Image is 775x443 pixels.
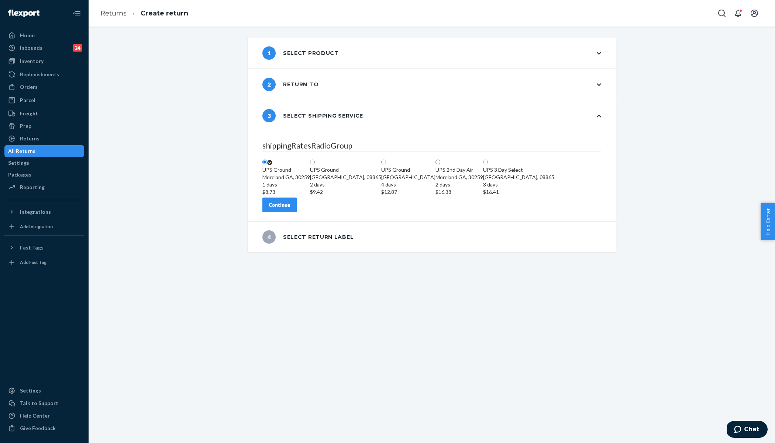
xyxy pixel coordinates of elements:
[714,6,729,21] button: Open Search Box
[310,174,381,196] div: [GEOGRAPHIC_DATA], 08865
[20,97,35,104] div: Parcel
[381,174,435,196] div: [GEOGRAPHIC_DATA]
[381,181,435,188] div: 4 days
[8,171,31,178] div: Packages
[20,110,38,117] div: Freight
[20,135,39,142] div: Returns
[4,29,84,41] a: Home
[4,94,84,106] a: Parcel
[483,174,554,196] div: [GEOGRAPHIC_DATA], 08865
[483,188,554,196] div: $16.41
[141,9,188,17] a: Create return
[20,387,41,394] div: Settings
[20,208,51,216] div: Integrations
[262,188,310,196] div: $8.73
[20,83,38,91] div: Orders
[262,140,601,151] legend: shippingRatesRadioGroup
[761,203,775,240] button: Help Center
[4,108,84,119] a: Freight
[310,188,381,196] div: $9.42
[20,259,46,265] div: Add Fast Tag
[727,421,768,439] iframe: Opens a widget where you can chat to one of our agents
[731,6,745,21] button: Open notifications
[262,78,318,91] div: Return to
[381,166,435,174] div: UPS Ground
[69,6,84,21] button: Close Navigation
[262,198,297,212] button: Continue
[310,166,381,174] div: UPS Ground
[8,147,35,155] div: All Returns
[4,397,84,409] button: Talk to Support
[4,257,84,268] a: Add Fast Tag
[483,181,554,188] div: 3 days
[20,400,58,407] div: Talk to Support
[4,42,84,54] a: Inbounds24
[4,145,84,157] a: All Returns
[20,44,42,52] div: Inbounds
[20,412,50,419] div: Help Center
[100,9,127,17] a: Returns
[435,160,440,164] input: UPS 2nd Day AirMoreland GA, 302592 days$16.38
[4,55,84,67] a: Inventory
[73,44,82,52] div: 24
[4,81,84,93] a: Orders
[747,6,762,21] button: Open account menu
[435,174,483,196] div: Moreland GA, 30259
[262,230,276,244] span: 4
[4,422,84,434] button: Give Feedback
[435,188,483,196] div: $16.38
[310,181,381,188] div: 2 days
[20,425,56,432] div: Give Feedback
[4,169,84,181] a: Packages
[20,244,44,251] div: Fast Tags
[20,223,53,230] div: Add Integration
[262,181,310,188] div: 1 days
[262,109,276,122] span: 3
[4,120,84,132] a: Prep
[20,57,44,65] div: Inventory
[269,201,290,209] div: Continue
[20,32,35,39] div: Home
[20,71,59,78] div: Replenishments
[381,188,435,196] div: $12.87
[262,160,267,164] input: UPS GroundMoreland GA, 302591 days$8.73
[20,184,45,191] div: Reporting
[310,160,315,164] input: UPS Ground[GEOGRAPHIC_DATA], 088652 days$9.42
[94,3,194,24] ol: breadcrumbs
[4,181,84,193] a: Reporting
[262,46,276,60] span: 1
[8,159,29,167] div: Settings
[483,160,488,164] input: UPS 3 Day Select[GEOGRAPHIC_DATA], 088653 days$16.41
[4,69,84,80] a: Replenishments
[381,160,386,164] input: UPS Ground[GEOGRAPHIC_DATA]4 days$12.87
[262,78,276,91] span: 2
[262,174,310,196] div: Moreland GA, 30259
[262,166,310,174] div: UPS Ground
[435,181,483,188] div: 2 days
[4,157,84,169] a: Settings
[483,166,554,174] div: UPS 3 Day Select
[4,385,84,397] a: Settings
[8,10,39,17] img: Flexport logo
[4,133,84,144] a: Returns
[4,242,84,254] button: Fast Tags
[4,206,84,218] button: Integrations
[262,109,363,122] div: Select shipping service
[4,410,84,422] a: Help Center
[435,166,483,174] div: UPS 2nd Day Air
[4,221,84,233] a: Add Integration
[20,122,31,130] div: Prep
[262,46,339,60] div: Select product
[262,230,354,244] div: Select return label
